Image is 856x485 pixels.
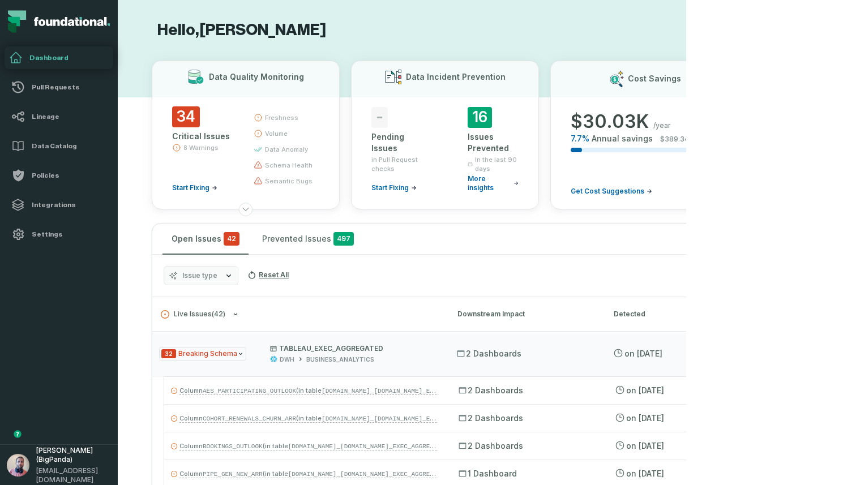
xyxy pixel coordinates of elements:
[162,224,249,254] button: Open Issues
[459,440,523,452] span: 2 Dashboards
[265,113,298,122] span: freshness
[32,112,106,121] h4: Lineage
[592,133,653,144] span: Annual savings
[32,200,106,209] h4: Integrations
[209,71,304,83] h3: Data Quality Monitoring
[280,355,294,364] div: DWH
[653,121,671,130] span: /year
[550,61,738,209] button: Cost Savings$30.03K/year7.7%Annual savings$389.34K/yearGet Cost Suggestions
[32,141,106,151] h4: Data Catalog
[224,232,239,246] span: critical issues and errors combined
[5,105,113,128] a: Lineage
[322,414,482,422] code: [DOMAIN_NAME]_[DOMAIN_NAME]_EXEC_AGGREGATED
[457,309,593,319] div: Downstream Impact
[183,143,219,152] span: 8 Warnings
[468,174,519,192] a: More insights
[179,414,644,422] span: Column (in table in Snowflake) does not exist, but it is being read by:
[172,131,233,142] div: Critical Issues
[5,194,113,216] a: Integrations
[371,131,422,154] div: Pending Issues
[203,415,296,422] code: COHORT_RENEWALS_CHURN_ARR
[179,470,610,478] span: Column (in table in Snowflake) does not exist, but it is being read by:
[161,310,437,319] button: Live Issues(42)
[203,443,263,450] code: BOOKINGS_OUTLOOK
[5,164,113,187] a: Policies
[306,355,374,364] div: BUSINESS_ANALYTICS
[12,429,23,439] div: Tooltip anchor
[32,171,106,180] h4: Policies
[367,234,849,244] div: Show Muted
[172,183,217,192] a: Start Fixing
[459,413,523,424] span: 2 Dashboards
[626,441,664,450] relative-time: Sep 8, 2025, 4:02 AM GMT+3
[179,442,610,450] span: Column (in table in Snowflake) does not exist, but it is being read by:
[161,349,176,358] span: Severity
[626,413,664,423] relative-time: Sep 8, 2025, 4:02 AM GMT+3
[164,266,238,285] button: Issue type
[660,135,711,144] span: $ 389.34K /year
[253,224,363,254] button: Prevented Issues
[468,174,511,192] span: More insights
[322,386,482,394] code: [DOMAIN_NAME]_[DOMAIN_NAME]_EXEC_AGGREGATED
[288,441,449,450] code: [DOMAIN_NAME]_[DOMAIN_NAME]_EXEC_AGGREGATED
[243,266,293,284] button: Reset All
[172,106,200,127] span: 34
[571,133,589,144] span: 7.7 %
[371,183,417,192] a: Start Fixing
[203,388,296,394] code: AES_PARTICIPATING_OUTLOOK
[626,469,664,478] relative-time: Sep 8, 2025, 4:02 AM GMT+3
[475,155,519,173] span: In the last 90 days
[152,20,652,40] h1: Hello, [PERSON_NAME]
[457,348,521,359] span: 2 Dashboards
[571,110,649,133] span: $ 30.03K
[203,471,263,478] code: PIPE_GEN_NEW_ARR
[628,73,681,84] h3: Cost Savings
[172,183,209,192] span: Start Fixing
[32,83,106,92] h4: Pull Requests
[179,387,644,394] span: Column (in table in Snowflake) does not exist, but it is being read by:
[371,107,388,128] span: -
[614,309,682,319] div: Detected
[351,61,539,209] button: Data Incident Prevention-Pending Issuesin Pull Request checksStart Fixing16Issues PreventedIn the...
[624,349,662,358] relative-time: Sep 8, 2025, 4:02 AM GMT+3
[288,469,449,478] code: [DOMAIN_NAME]_[DOMAIN_NAME]_EXEC_AGGREGATED
[36,466,111,484] span: idan@foundational.io
[5,135,113,157] a: Data Catalog
[5,223,113,246] a: Settings
[371,155,422,173] span: in Pull Request checks
[468,107,492,128] span: 16
[333,232,354,246] span: 497
[36,446,111,464] span: Idan Shabi (BigPanda)
[265,145,308,154] span: data anomaly
[468,131,519,154] div: Issues Prevented
[152,61,340,209] button: Data Quality Monitoring34Critical Issues8 WarningsStart Fixingfreshnessvolumedata anomalyschema h...
[5,76,113,98] a: Pull Requests
[159,347,246,361] span: Issue Type
[182,271,217,280] span: Issue type
[265,161,313,170] span: schema health
[459,385,523,396] span: 2 Dashboards
[265,129,288,138] span: volume
[29,53,109,62] h4: Dashboard
[459,468,517,479] span: 1 Dashboard
[371,183,409,192] span: Start Fixing
[270,344,436,353] p: TABLEAU_EXEC_AGGREGATED
[32,230,106,239] h4: Settings
[626,385,664,395] relative-time: Sep 8, 2025, 4:02 AM GMT+3
[571,187,652,196] a: Get Cost Suggestions
[406,71,506,83] h3: Data Incident Prevention
[7,454,29,477] img: avatar of Idan Shabi
[571,187,644,196] span: Get Cost Suggestions
[265,177,313,186] span: semantic bugs
[161,310,225,319] span: Live Issues ( 42 )
[5,46,113,69] a: Dashboard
